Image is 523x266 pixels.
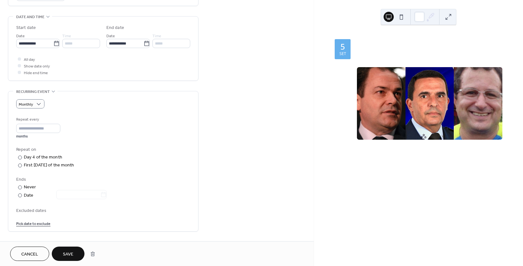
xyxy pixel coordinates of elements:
span: Save [63,251,73,258]
div: Repeat every [16,116,59,123]
div: First [DATE] of the month [24,162,74,169]
div: No dia 05, minha gente Logo cedo, de manhã [PERSON_NAME] que abraço não ma-Chuca Vamos apertar [P... [357,144,502,238]
div: 5 [340,43,345,51]
div: months [16,134,60,139]
span: Pick date to exclude [16,220,50,227]
div: End date [106,24,124,31]
span: Date [16,33,25,39]
div: Repeat on [16,146,189,153]
button: Save [52,247,84,261]
div: set [339,52,346,56]
div: Start date [16,24,36,31]
span: Show date only [24,63,50,70]
span: Hide end time [24,70,48,76]
a: Veja os perfis em [GEOGRAPHIC_DATA]. [365,57,448,63]
span: Excluded dates [16,207,190,214]
span: Date [106,33,115,39]
span: Time [152,33,161,39]
button: Cancel [10,247,49,261]
div: Never [24,184,36,191]
div: ​ [357,56,362,64]
span: Monthly [19,101,33,108]
span: All day [24,56,35,63]
span: Date and time [16,14,44,20]
div: Date [24,192,107,199]
span: Recurring event [16,88,50,95]
span: Cancel [21,251,38,258]
span: Time [62,33,71,39]
span: Event image [16,239,41,246]
div: Ends [16,176,189,183]
span: sexta-feira, setembro 5, 2025 [365,49,428,56]
a: [PERSON_NAME], [PERSON_NAME] e [PERSON_NAME] [357,38,481,45]
div: ​ [357,49,362,56]
div: Day 4 of the month [24,154,62,161]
